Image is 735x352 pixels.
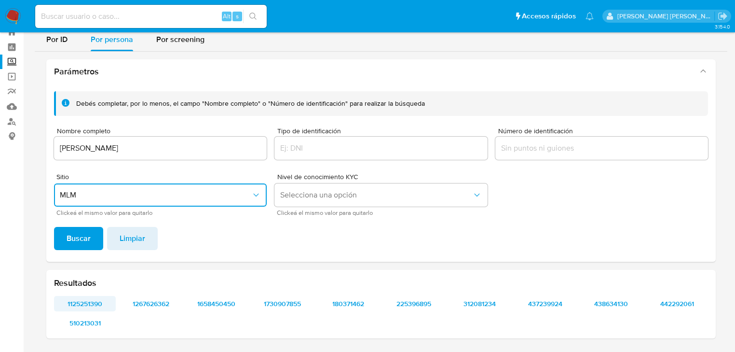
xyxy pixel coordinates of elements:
span: Accesos rápidos [522,11,576,21]
span: Alt [223,12,231,21]
input: Buscar usuario o caso... [35,10,267,23]
span: s [236,12,239,21]
span: 3.154.0 [715,23,730,30]
button: search-icon [243,10,263,23]
a: Notificaciones [585,12,594,20]
p: michelleangelica.rodriguez@mercadolibre.com.mx [617,12,715,21]
a: Salir [718,11,728,21]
